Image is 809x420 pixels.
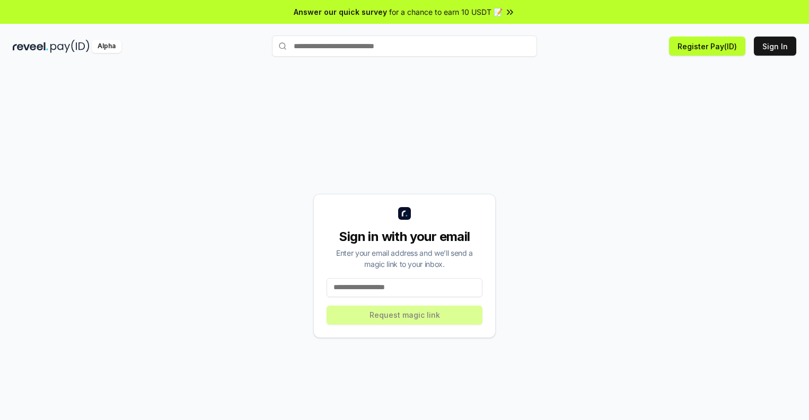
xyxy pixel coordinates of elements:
button: Register Pay(ID) [669,37,745,56]
div: Alpha [92,40,121,53]
div: Enter your email address and we’ll send a magic link to your inbox. [327,247,482,270]
span: Answer our quick survey [294,6,387,17]
span: for a chance to earn 10 USDT 📝 [389,6,503,17]
img: logo_small [398,207,411,220]
div: Sign in with your email [327,228,482,245]
button: Sign In [754,37,796,56]
img: pay_id [50,40,90,53]
img: reveel_dark [13,40,48,53]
